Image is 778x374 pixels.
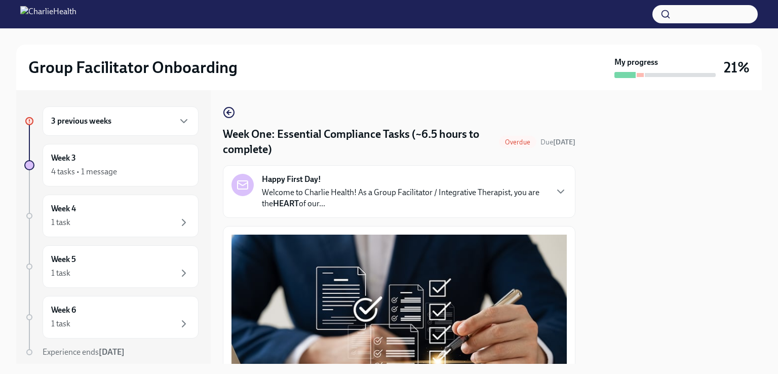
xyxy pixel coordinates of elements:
strong: [DATE] [553,138,575,146]
span: Experience ends [43,347,125,357]
h4: Week One: Essential Compliance Tasks (~6.5 hours to complete) [223,127,495,157]
h3: 21% [724,58,750,77]
h2: Group Facilitator Onboarding [28,57,238,78]
div: 1 task [51,318,70,329]
div: 1 task [51,268,70,279]
span: Overdue [499,138,536,146]
p: Welcome to Charlie Health! As a Group Facilitator / Integrative Therapist, you are the of our... [262,187,547,209]
div: 1 task [51,217,70,228]
a: Week 41 task [24,195,199,237]
a: Week 34 tasks • 1 message [24,144,199,186]
h6: 3 previous weeks [51,116,111,127]
h6: Week 6 [51,305,76,316]
div: 3 previous weeks [43,106,199,136]
span: September 9th, 2025 08:00 [540,137,575,147]
h6: Week 3 [51,153,76,164]
strong: HEART [273,199,299,208]
a: Week 51 task [24,245,199,288]
img: CharlieHealth [20,6,76,22]
div: 4 tasks • 1 message [51,166,117,177]
strong: [DATE] [99,347,125,357]
span: Due [540,138,575,146]
a: Week 61 task [24,296,199,339]
h6: Week 4 [51,203,76,214]
strong: My progress [614,57,658,68]
h6: Week 5 [51,254,76,265]
strong: Happy First Day! [262,174,321,185]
